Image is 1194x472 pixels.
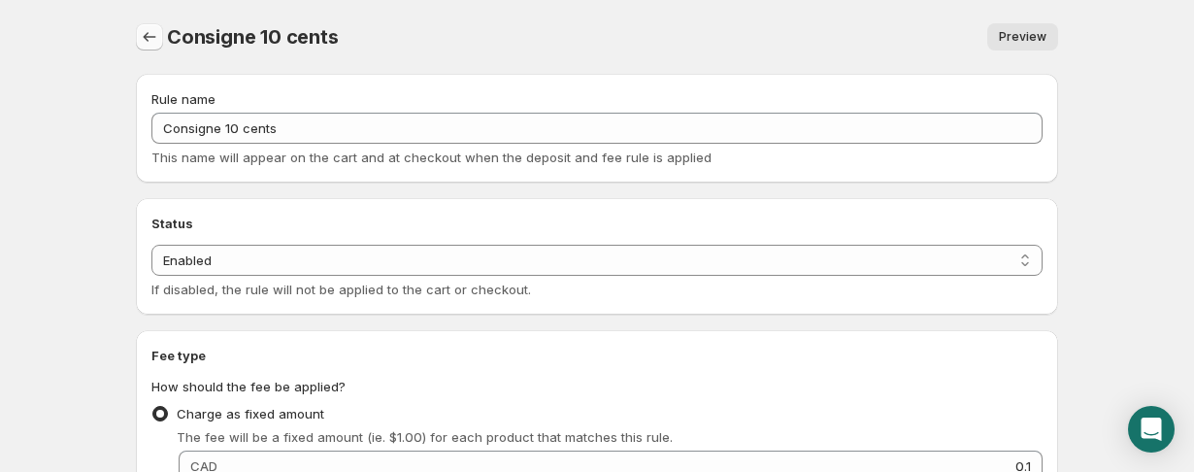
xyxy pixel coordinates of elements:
span: Consigne 10 cents [167,25,339,49]
span: This name will appear on the cart and at checkout when the deposit and fee rule is applied [151,150,712,165]
div: Open Intercom Messenger [1128,406,1175,453]
button: Settings [136,23,163,51]
span: Rule name [151,91,216,107]
span: Charge as fixed amount [177,406,324,421]
span: If disabled, the rule will not be applied to the cart or checkout. [151,282,531,297]
span: Preview [999,29,1046,45]
h2: Status [151,214,1043,233]
h2: Fee type [151,346,1043,365]
span: How should the fee be applied? [151,379,346,394]
span: The fee will be a fixed amount (ie. $1.00) for each product that matches this rule. [177,429,673,445]
a: Preview [987,23,1058,51]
